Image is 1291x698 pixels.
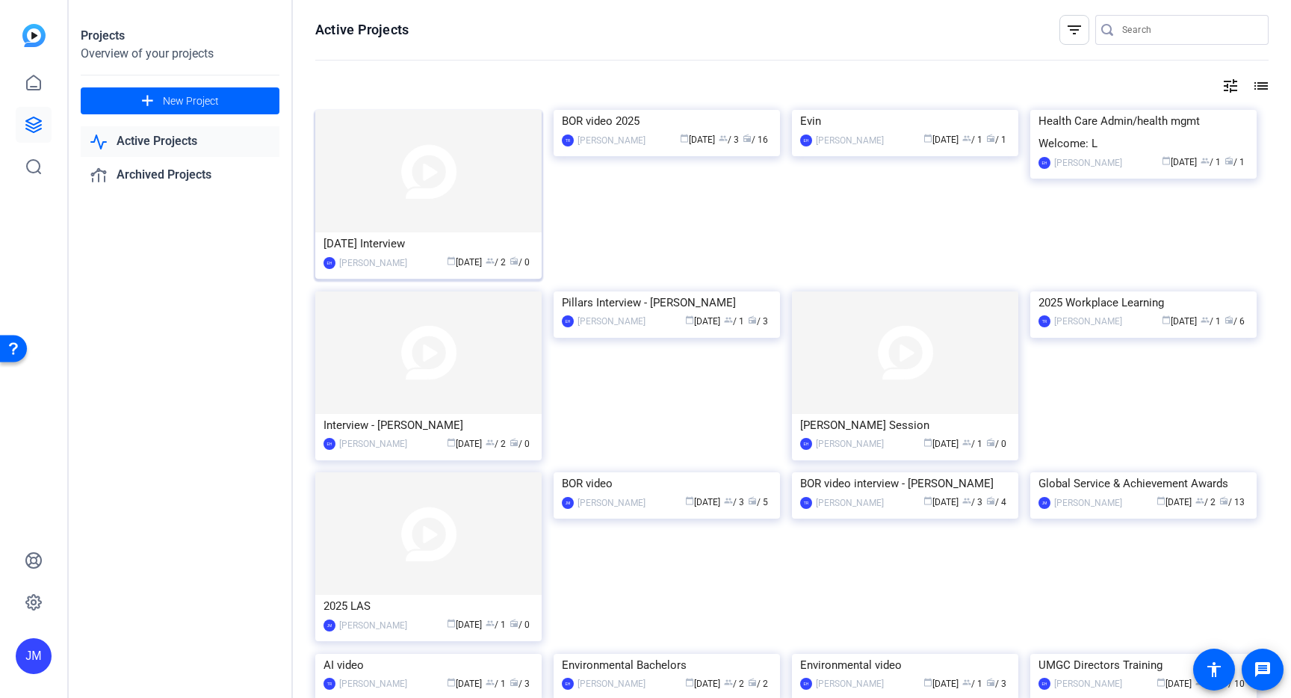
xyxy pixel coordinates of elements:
[1162,315,1171,324] span: calendar_today
[81,45,279,63] div: Overview of your projects
[578,133,645,148] div: [PERSON_NAME]
[1038,315,1050,327] div: TR
[1225,157,1245,167] span: / 1
[800,438,812,450] div: EH
[923,678,932,687] span: calendar_today
[323,620,335,631] div: JM
[986,135,1006,145] span: / 1
[1157,679,1192,689] span: [DATE]
[986,438,995,447] span: radio
[724,678,733,687] span: group
[339,256,407,271] div: [PERSON_NAME]
[323,654,533,676] div: AI video
[447,439,482,449] span: [DATE]
[748,496,757,505] span: radio
[486,620,506,630] span: / 1
[962,497,982,507] span: / 3
[685,496,694,505] span: calendar_today
[1157,678,1165,687] span: calendar_today
[1222,77,1239,95] mat-icon: tune
[81,87,279,114] button: New Project
[1201,156,1210,165] span: group
[1205,661,1223,679] mat-icon: accessibility
[986,678,995,687] span: radio
[578,495,645,510] div: [PERSON_NAME]
[724,316,744,327] span: / 1
[1038,472,1248,495] div: Global Service & Achievement Awards
[923,496,932,505] span: calendar_today
[685,497,720,507] span: [DATE]
[486,439,506,449] span: / 2
[562,497,574,509] div: JM
[1038,291,1248,314] div: 2025 Workplace Learning
[1219,496,1228,505] span: radio
[923,135,959,145] span: [DATE]
[163,93,219,109] span: New Project
[680,134,689,143] span: calendar_today
[447,620,482,630] span: [DATE]
[1201,316,1221,327] span: / 1
[578,676,645,691] div: [PERSON_NAME]
[816,133,884,148] div: [PERSON_NAME]
[962,134,971,143] span: group
[1054,314,1122,329] div: [PERSON_NAME]
[1038,110,1248,155] div: Health Care Admin/health mgmt Welcome: L
[486,256,495,265] span: group
[962,439,982,449] span: / 1
[81,160,279,191] a: Archived Projects
[986,496,995,505] span: radio
[1122,21,1257,39] input: Search
[81,27,279,45] div: Projects
[1054,155,1122,170] div: [PERSON_NAME]
[1038,678,1050,690] div: EH
[800,472,1010,495] div: BOR video interview - [PERSON_NAME]
[923,497,959,507] span: [DATE]
[724,496,733,505] span: group
[719,134,728,143] span: group
[1162,316,1197,327] span: [DATE]
[1157,496,1165,505] span: calendar_today
[1162,157,1197,167] span: [DATE]
[486,438,495,447] span: group
[486,678,495,687] span: group
[1225,156,1233,165] span: radio
[510,620,530,630] span: / 0
[685,315,694,324] span: calendar_today
[986,134,995,143] span: radio
[138,92,157,111] mat-icon: add
[510,438,518,447] span: radio
[743,134,752,143] span: radio
[724,315,733,324] span: group
[447,619,456,628] span: calendar_today
[1225,315,1233,324] span: radio
[680,135,715,145] span: [DATE]
[800,414,1010,436] div: [PERSON_NAME] Session
[962,679,982,689] span: / 1
[685,316,720,327] span: [DATE]
[447,678,456,687] span: calendar_today
[800,110,1010,132] div: Evin
[323,232,533,255] div: [DATE] Interview
[323,257,335,269] div: EH
[323,414,533,436] div: Interview - [PERSON_NAME]
[562,135,574,146] div: TR
[339,436,407,451] div: [PERSON_NAME]
[486,679,506,689] span: / 1
[315,21,409,39] h1: Active Projects
[719,135,739,145] span: / 3
[562,315,574,327] div: EH
[800,135,812,146] div: EH
[1201,157,1221,167] span: / 1
[486,257,506,268] span: / 2
[510,439,530,449] span: / 0
[562,472,772,495] div: BOR video
[1195,496,1204,505] span: group
[1219,497,1245,507] span: / 13
[923,439,959,449] span: [DATE]
[816,676,884,691] div: [PERSON_NAME]
[923,679,959,689] span: [DATE]
[1201,315,1210,324] span: group
[486,619,495,628] span: group
[923,134,932,143] span: calendar_today
[1038,157,1050,169] div: EH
